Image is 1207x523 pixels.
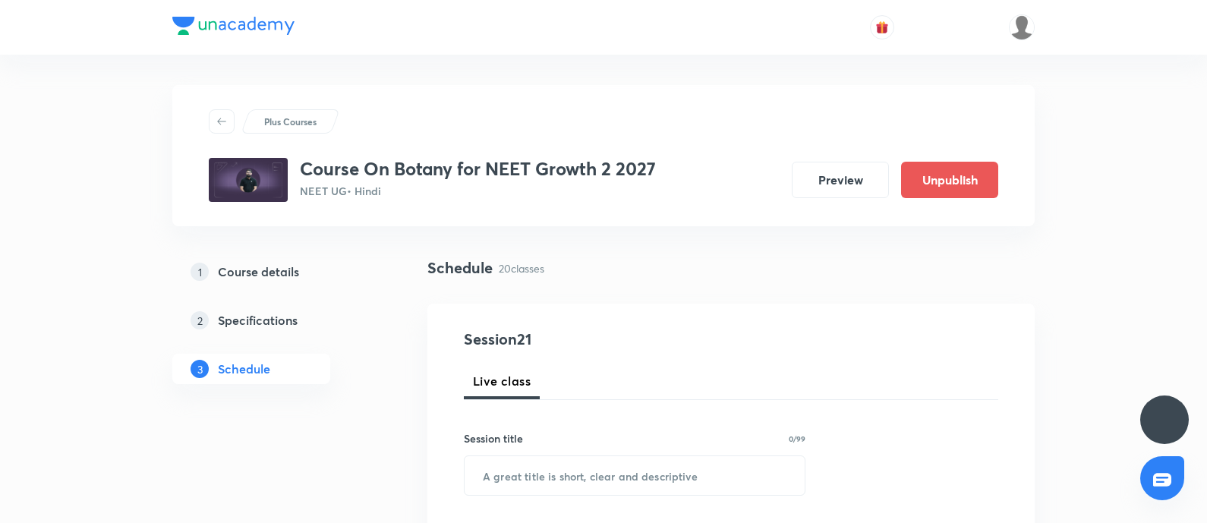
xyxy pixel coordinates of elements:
[191,263,209,281] p: 1
[191,360,209,378] p: 3
[191,311,209,329] p: 2
[473,372,531,390] span: Live class
[870,15,894,39] button: avatar
[172,305,379,336] a: 2Specifications
[172,17,295,39] a: Company Logo
[172,17,295,35] img: Company Logo
[218,360,270,378] h5: Schedule
[901,162,998,198] button: Unpublish
[499,260,544,276] p: 20 classes
[875,20,889,34] img: avatar
[427,257,493,279] h4: Schedule
[465,456,805,495] input: A great title is short, clear and descriptive
[218,311,298,329] h5: Specifications
[218,263,299,281] h5: Course details
[172,257,379,287] a: 1Course details
[792,162,889,198] button: Preview
[789,435,805,443] p: 0/99
[264,115,317,128] p: Plus Courses
[1155,411,1174,429] img: ttu
[464,328,741,351] h4: Session 21
[209,158,288,202] img: a7bd212b42d442e0b86235983579fa22.jpg
[300,183,656,199] p: NEET UG • Hindi
[464,430,523,446] h6: Session title
[1009,14,1035,40] img: Gopal ram
[300,158,656,180] h3: Course On Botany for NEET Growth 2 2027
